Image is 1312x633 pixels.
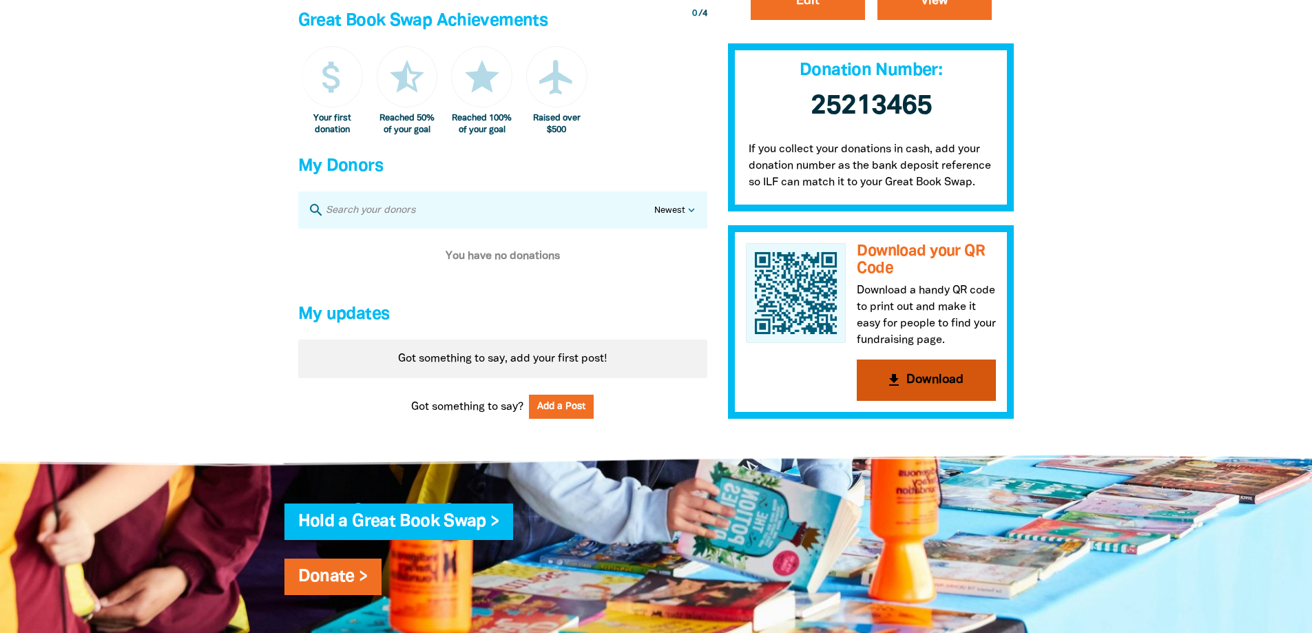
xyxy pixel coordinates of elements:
[800,63,942,79] span: Donation Number:
[298,229,707,284] div: Paginated content
[298,340,707,378] div: Got something to say, add your first post!
[298,569,368,585] a: Donate >
[386,56,428,98] i: star_half
[298,8,707,35] h4: Great Book Swap Achievements
[411,399,523,415] span: Got something to say?
[324,201,654,219] input: Search your donors
[857,243,996,277] h3: Download your QR Code
[886,372,902,388] i: get_app
[526,113,587,136] div: Raised over $500
[298,307,390,322] span: My updates
[692,10,697,18] span: 0
[811,94,932,119] span: 25213465
[298,158,383,174] span: My Donors
[311,56,353,98] i: attach_money
[536,56,577,98] i: airplanemode_active
[302,113,363,136] div: Your first donation
[298,340,707,378] div: Paginated content
[308,202,324,218] i: search
[298,514,499,530] a: Hold a Great Book Swap >
[857,360,996,401] button: get_appDownload
[728,127,1014,211] p: If you collect your donations in cash, add your donation number as the bank deposit reference so ...
[692,8,707,21] div: / 4
[377,113,438,136] div: Reached 50% of your goal
[298,229,707,284] div: You have no donations
[529,395,594,419] button: Add a Post
[461,56,503,98] i: star
[451,113,512,136] div: Reached 100% of your goal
